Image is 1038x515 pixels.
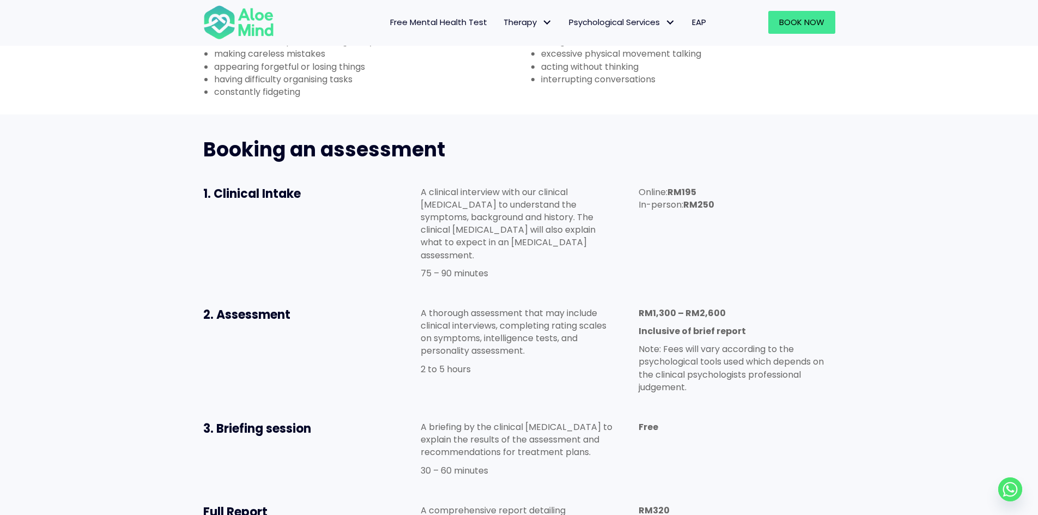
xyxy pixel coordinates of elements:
[495,11,561,34] a: TherapyTherapy: submenu
[684,11,714,34] a: EAP
[541,73,846,86] li: interrupting conversations
[639,307,726,319] strong: RM1,300 – RM2,600
[692,16,706,28] span: EAP
[421,307,617,358] p: A thorough assessment that may include clinical interviews, completing rating scales on symptoms,...
[779,16,824,28] span: Book Now
[421,464,617,477] p: 30 – 60 minutes
[421,186,617,262] p: A clinical interview with our clinical [MEDICAL_DATA] to understand the symptoms, background and ...
[667,186,696,198] strong: RM195
[639,186,835,211] p: Online: In-person:
[214,60,519,73] li: appearing forgetful or losing things
[203,136,445,163] span: Booking an assessment
[639,421,658,433] b: Free
[421,363,617,375] p: 2 to 5 hours
[421,421,617,459] p: A briefing by the clinical [MEDICAL_DATA] to explain the results of the assessment and recommenda...
[998,477,1022,501] a: Whatsapp
[203,420,311,437] span: 3. Briefing session
[288,11,714,34] nav: Menu
[541,47,846,60] li: excessive physical movement talking
[683,198,714,211] strong: RM250
[503,16,553,28] span: Therapy
[561,11,684,34] a: Psychological ServicesPsychological Services: submenu
[390,16,487,28] span: Free Mental Health Test
[214,86,519,98] li: constantly fidgeting
[382,11,495,34] a: Free Mental Health Test
[421,267,617,280] p: 75 – 90 minutes
[639,325,746,337] strong: Inclusive of brief report
[203,306,290,323] span: 2. Assessment
[203,185,301,202] span: 1. Clinical Intake
[214,73,519,86] li: having difficulty organising tasks
[214,47,519,60] li: making careless mistakes
[639,343,835,393] p: Note: Fees will vary according to the psychological tools used which depends on the clinical psyc...
[203,4,274,40] img: Aloe mind Logo
[541,60,846,73] li: acting without thinking
[663,15,678,31] span: Psychological Services: submenu
[768,11,835,34] a: Book Now
[539,15,555,31] span: Therapy: submenu
[569,16,676,28] span: Psychological Services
